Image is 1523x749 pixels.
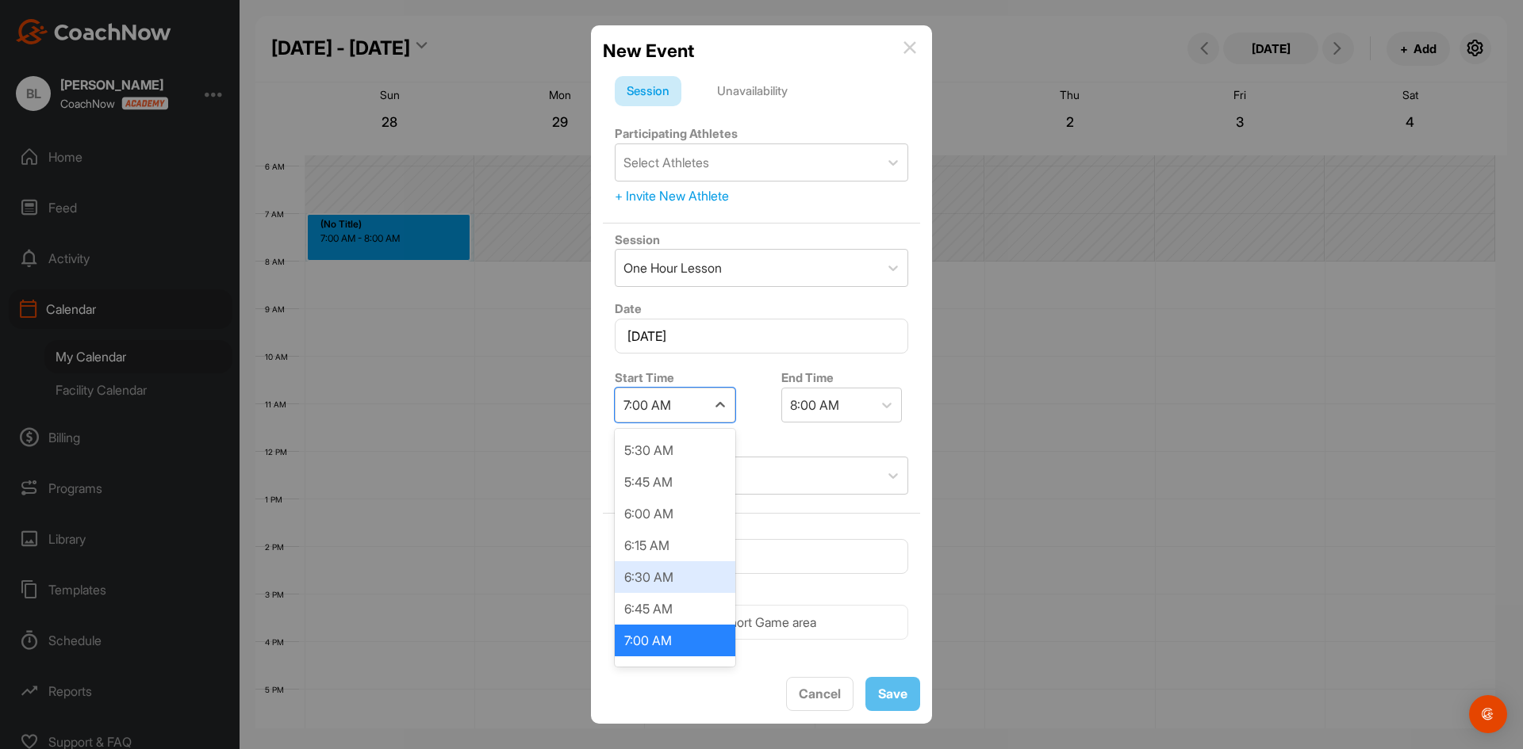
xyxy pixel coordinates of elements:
[603,37,694,64] h2: New Event
[615,434,735,466] div: 5:30 AM
[1469,695,1507,733] div: Open Intercom Messenger
[615,656,735,688] div: 7:15 AM
[615,186,908,205] div: + Invite New Athlete
[615,319,908,353] input: Select Date
[781,370,834,385] label: End Time
[615,539,908,574] input: 0
[865,677,920,711] button: Save
[623,153,709,172] div: Select Athletes
[615,126,738,141] label: Participating Athletes
[623,258,722,277] div: One Hour Lesson
[790,396,839,415] div: 8:00 AM
[615,561,735,593] div: 6:30 AM
[615,76,681,106] div: Session
[615,232,660,247] label: Session
[799,686,841,701] span: Cancel
[615,370,674,385] label: Start Time
[903,41,916,54] img: info
[615,301,642,316] label: Date
[786,677,854,711] button: Cancel
[623,396,671,415] div: 7:00 AM
[615,593,735,625] div: 6:45 AM
[615,498,735,529] div: 6:00 AM
[615,529,735,561] div: 6:15 AM
[615,625,735,656] div: 7:00 AM
[615,466,735,498] div: 5:45 AM
[705,76,800,106] div: Unavailability
[878,686,907,701] span: Save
